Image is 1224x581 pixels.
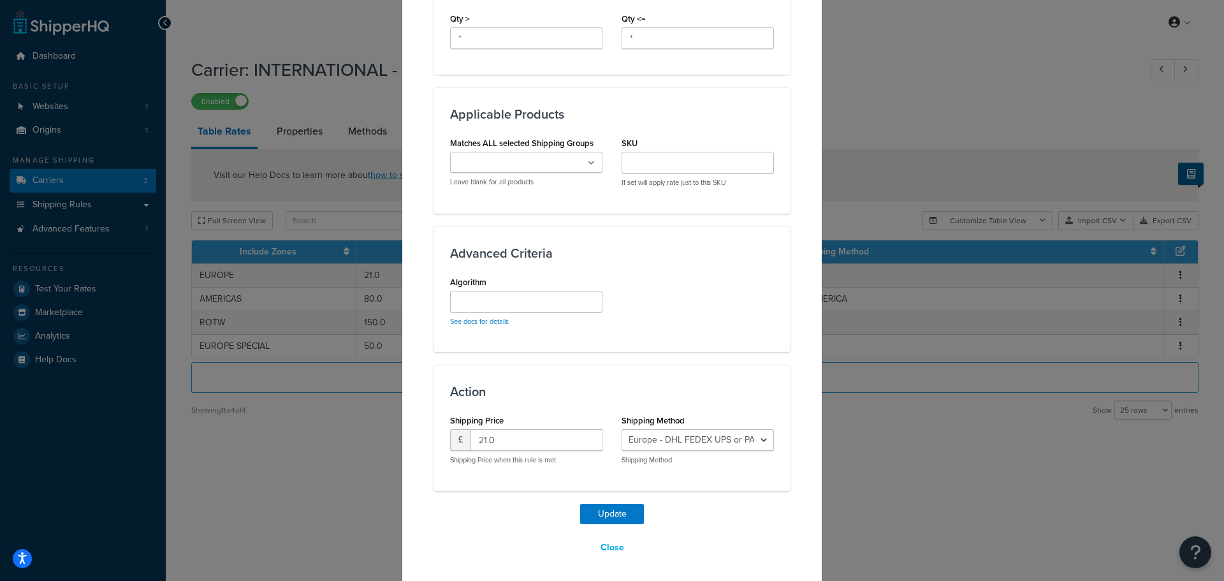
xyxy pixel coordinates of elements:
p: If set will apply rate just to this SKU [622,178,774,188]
p: Shipping Price when this rule is met [450,455,602,465]
h3: Action [450,385,774,399]
label: Shipping Method [622,416,685,425]
button: Close [592,537,632,559]
label: Shipping Price [450,416,504,425]
p: Shipping Method [622,455,774,465]
span: £ [450,429,470,451]
button: Update [580,504,644,524]
label: Qty > [450,14,470,24]
label: Qty <= [622,14,646,24]
label: Algorithm [450,277,486,287]
label: Matches ALL selected Shipping Groups [450,138,594,148]
h3: Applicable Products [450,107,774,121]
label: SKU [622,138,637,148]
p: Leave blank for all products [450,177,602,187]
h3: Advanced Criteria [450,246,774,260]
a: See docs for details [450,316,509,327]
